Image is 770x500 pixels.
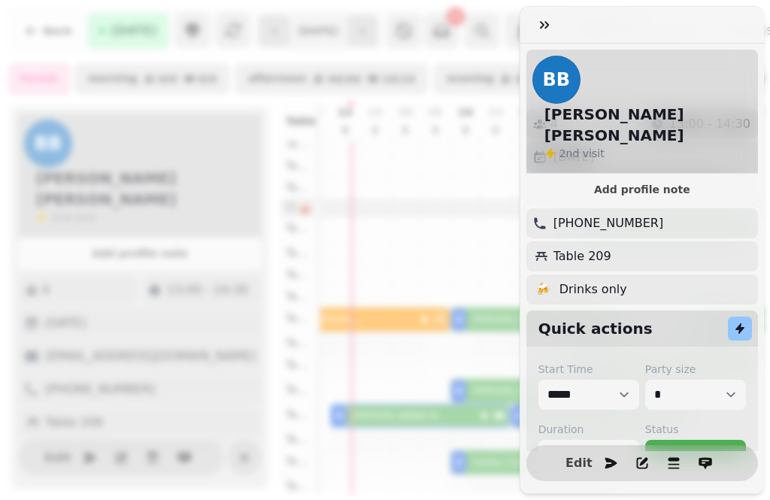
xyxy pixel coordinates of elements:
h2: Quick actions [538,318,653,339]
span: BB [542,71,570,89]
span: nd [566,147,583,159]
button: Add profile note [532,180,752,199]
span: Edit [570,457,588,469]
button: Edit [564,448,594,478]
span: Add profile note [544,184,740,195]
p: [PHONE_NUMBER] [553,214,664,232]
label: Party size [645,362,746,377]
span: 2 [559,147,566,159]
label: Start Time [538,362,639,377]
p: Table 209 [553,247,611,265]
label: Duration [538,422,639,437]
label: Status [645,422,746,437]
p: visit [559,146,605,161]
p: Drinks only [559,280,627,298]
p: 🍻 [535,280,550,298]
h2: [PERSON_NAME] [PERSON_NAME] [544,104,752,146]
